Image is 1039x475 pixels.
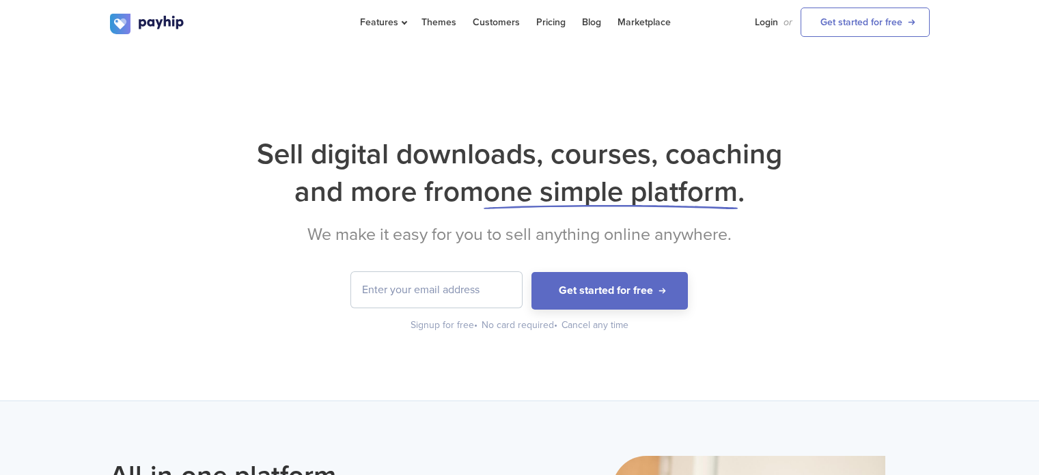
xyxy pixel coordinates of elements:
[351,272,522,308] input: Enter your email address
[110,14,185,34] img: logo.svg
[531,272,688,310] button: Get started for free
[562,318,628,332] div: Cancel any time
[801,8,930,37] a: Get started for free
[738,174,745,209] span: .
[474,319,477,331] span: •
[110,135,930,211] h1: Sell digital downloads, courses, coaching and more from
[411,318,479,332] div: Signup for free
[484,174,738,209] span: one simple platform
[482,318,559,332] div: No card required
[110,224,930,245] h2: We make it easy for you to sell anything online anywhere.
[360,16,405,28] span: Features
[554,319,557,331] span: •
